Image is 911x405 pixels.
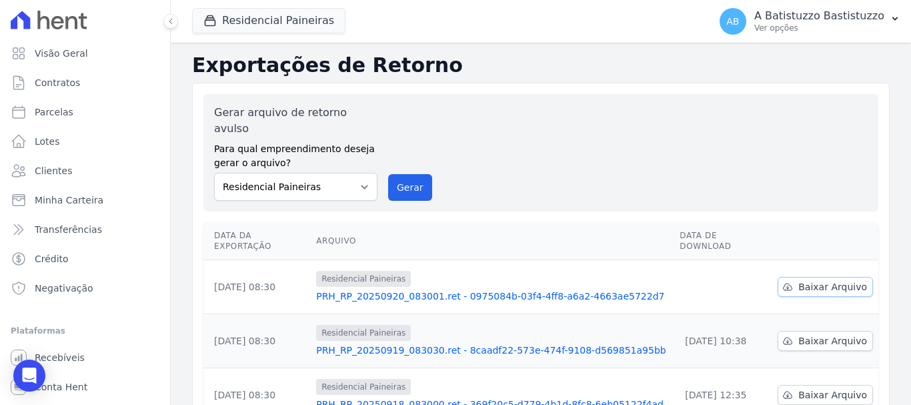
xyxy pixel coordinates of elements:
a: Parcelas [5,99,165,125]
span: Negativação [35,282,93,295]
span: Clientes [35,164,72,177]
span: Residencial Paineiras [316,325,411,341]
h2: Exportações de Retorno [192,53,890,77]
a: Negativação [5,275,165,302]
span: Lotes [35,135,60,148]
label: Para qual empreendimento deseja gerar o arquivo? [214,137,377,170]
span: Baixar Arquivo [798,388,867,402]
span: Residencial Paineiras [316,379,411,395]
p: A Batistuzzo Bastistuzzo [754,9,884,23]
a: PRH_RP_20250920_083001.ret - 0975084b-03f4-4ff8-a6a2-4663ae5722d7 [316,290,669,303]
th: Arquivo [311,222,674,260]
button: Residencial Paineiras [192,8,345,33]
td: [DATE] 08:30 [203,260,311,314]
a: Contratos [5,69,165,96]
span: Contratos [35,76,80,89]
a: Baixar Arquivo [778,277,873,297]
div: Plataformas [11,323,159,339]
span: AB [726,17,739,26]
a: Transferências [5,216,165,243]
span: Visão Geral [35,47,88,60]
span: Residencial Paineiras [316,271,411,287]
div: Open Intercom Messenger [13,360,45,392]
td: [DATE] 08:30 [203,314,311,368]
a: Lotes [5,128,165,155]
a: Baixar Arquivo [778,385,873,405]
a: Conta Hent [5,374,165,400]
a: Minha Carteira [5,187,165,214]
th: Data da Exportação [203,222,311,260]
span: Recebíveis [35,351,85,364]
a: Clientes [5,157,165,184]
button: Gerar [388,174,432,201]
span: Baixar Arquivo [798,280,867,294]
span: Baixar Arquivo [798,334,867,348]
td: [DATE] 10:38 [674,314,772,368]
button: AB A Batistuzzo Bastistuzzo Ver opções [709,3,911,40]
span: Crédito [35,252,69,266]
span: Parcelas [35,105,73,119]
span: Minha Carteira [35,193,103,207]
p: Ver opções [754,23,884,33]
label: Gerar arquivo de retorno avulso [214,105,377,137]
a: PRH_RP_20250919_083030.ret - 8caadf22-573e-474f-9108-d569851a95bb [316,344,669,357]
span: Conta Hent [35,380,87,394]
th: Data de Download [674,222,772,260]
a: Visão Geral [5,40,165,67]
a: Crédito [5,246,165,272]
span: Transferências [35,223,102,236]
a: Recebíveis [5,344,165,371]
a: Baixar Arquivo [778,331,873,351]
